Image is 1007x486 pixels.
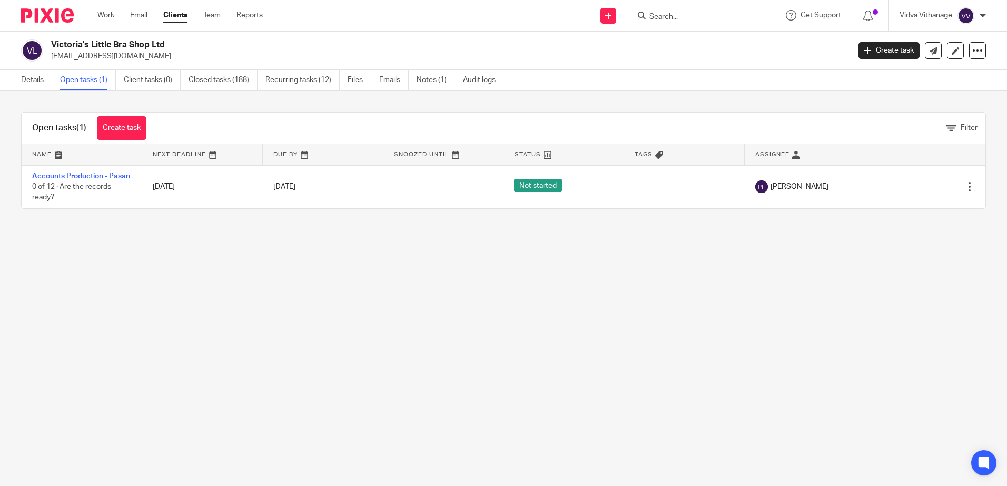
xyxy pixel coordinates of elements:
span: Tags [635,151,653,157]
a: Clients [163,10,187,21]
a: Emails [379,70,409,90]
span: Get Support [801,12,841,19]
a: Notes (1) [417,70,455,90]
span: Filter [961,124,978,131]
img: svg%3E [755,180,768,193]
td: [DATE] [142,165,263,208]
p: Vidva Vithanage [900,10,952,21]
input: Search [648,13,743,22]
span: (1) [76,124,86,132]
a: Open tasks (1) [60,70,116,90]
a: Team [203,10,221,21]
img: svg%3E [21,39,43,62]
h1: Open tasks [32,123,86,134]
img: Pixie [21,8,74,23]
div: --- [635,181,734,192]
a: Details [21,70,52,90]
a: Work [97,10,114,21]
a: Recurring tasks (12) [265,70,340,90]
a: Closed tasks (188) [189,70,258,90]
p: [EMAIL_ADDRESS][DOMAIN_NAME] [51,51,843,62]
span: Not started [514,179,562,192]
a: Email [130,10,147,21]
span: Snoozed Until [394,151,449,157]
span: 0 of 12 · Are the records ready? [32,183,111,201]
a: Client tasks (0) [124,70,181,90]
a: Files [348,70,371,90]
a: Accounts Production - Pasan [32,173,130,180]
a: Create task [858,42,920,59]
a: Create task [97,116,146,140]
h2: Victoria's Little Bra Shop Ltd [51,39,684,50]
a: Audit logs [463,70,504,90]
span: Status [515,151,541,157]
a: Reports [236,10,263,21]
span: [DATE] [273,183,295,190]
span: [PERSON_NAME] [771,181,828,192]
img: svg%3E [957,7,974,24]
